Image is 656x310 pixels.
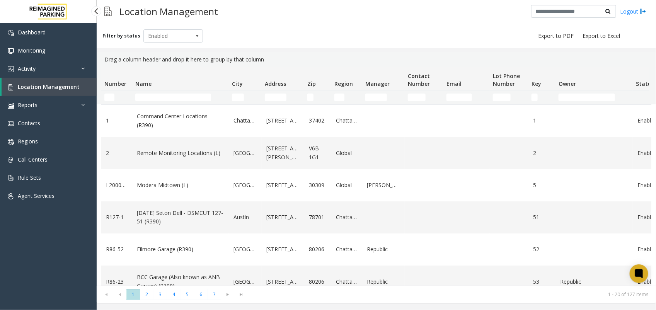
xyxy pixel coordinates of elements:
[221,289,235,300] span: Go to the next page
[233,213,257,221] a: Austin
[307,94,314,101] input: Zip Filter
[336,181,358,189] a: Global
[167,289,181,300] span: Page 4
[18,65,36,72] span: Activity
[538,32,574,40] span: Export to PDF
[233,181,257,189] a: [GEOGRAPHIC_DATA]
[408,72,430,87] span: Contact Number
[336,116,358,125] a: Chattanooga
[637,213,655,221] a: Enabled
[2,78,97,96] a: Location Management
[336,149,358,157] a: Global
[408,94,426,101] input: Contact Number Filter
[266,181,300,189] a: [STREET_ADDRESS]
[559,80,576,87] span: Owner
[236,291,247,298] span: Go to the last page
[18,47,45,54] span: Monitoring
[8,157,14,163] img: 'icon'
[620,7,646,15] a: Logout
[18,29,46,36] span: Dashboard
[559,94,615,101] input: Owner Filter
[309,144,327,162] a: V6B 1G1
[533,213,551,221] a: 51
[535,31,577,41] button: Export to PDF
[336,278,358,286] a: Chattanooga
[106,245,128,254] a: R86-52
[137,245,224,254] a: Filmore Garage (R390)
[104,94,114,101] input: Number Filter
[334,80,353,87] span: Region
[137,209,224,226] a: [DATE] Seton Dell - DSMCUT 127-51 (R390)
[262,90,304,104] td: Address Filter
[367,245,400,254] a: Republic
[132,90,229,104] td: Name Filter
[18,101,37,109] span: Reports
[233,116,257,125] a: Chattanooga
[232,80,243,87] span: City
[126,289,140,300] span: Page 1
[532,80,541,87] span: Key
[307,80,316,87] span: Zip
[101,90,132,104] td: Number Filter
[208,289,221,300] span: Page 7
[102,32,140,39] label: Filter by status
[18,119,40,127] span: Contacts
[555,90,633,104] td: Owner Filter
[153,289,167,300] span: Page 3
[104,2,112,21] img: pageIcon
[490,90,528,104] td: Lot Phone Number Filter
[106,149,128,157] a: 2
[533,149,551,157] a: 2
[18,83,80,90] span: Location Management
[97,67,656,286] div: Data table
[106,181,128,189] a: L20000500
[362,90,405,104] td: Manager Filter
[266,245,300,254] a: [STREET_ADDRESS]
[266,144,300,162] a: [STREET_ADDRESS][PERSON_NAME]
[229,90,262,104] td: City Filter
[266,116,300,125] a: [STREET_ADDRESS]
[309,245,327,254] a: 80206
[232,94,244,101] input: City Filter
[560,278,628,286] a: Republic
[493,72,520,87] span: Lot Phone Number
[637,181,655,189] a: Enabled
[336,245,358,254] a: Chattanooga
[181,289,194,300] span: Page 5
[137,112,224,129] a: Command Center Locations (R390)
[637,149,655,157] a: Enabled
[331,90,362,104] td: Region Filter
[493,94,511,101] input: Lot Phone Number Filter
[640,7,646,15] img: logout
[135,80,152,87] span: Name
[583,32,620,40] span: Export to Excel
[533,181,551,189] a: 5
[365,94,387,101] input: Manager Filter
[265,80,286,87] span: Address
[446,80,462,87] span: Email
[533,278,551,286] a: 53
[233,149,257,157] a: [GEOGRAPHIC_DATA]
[144,30,191,42] span: Enabled
[304,90,331,104] td: Zip Filter
[137,273,224,290] a: BCC Garage (Also known as ANB Garage) (R390)
[18,156,48,163] span: Call Centers
[637,245,655,254] a: Enabled
[101,52,651,67] div: Drag a column header and drop it here to group by that column
[309,213,327,221] a: 78701
[309,116,327,125] a: 37402
[233,278,257,286] a: [GEOGRAPHIC_DATA]
[137,181,224,189] a: Modera Midtown (L)
[106,278,128,286] a: R86-23
[18,174,41,181] span: Rule Sets
[446,94,472,101] input: Email Filter
[8,121,14,127] img: 'icon'
[137,149,224,157] a: Remote Monitoring Locations (L)
[106,213,128,221] a: R127-1
[8,139,14,145] img: 'icon'
[533,245,551,254] a: 52
[233,245,257,254] a: [GEOGRAPHIC_DATA]
[8,102,14,109] img: 'icon'
[235,289,248,300] span: Go to the last page
[8,84,14,90] img: 'icon'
